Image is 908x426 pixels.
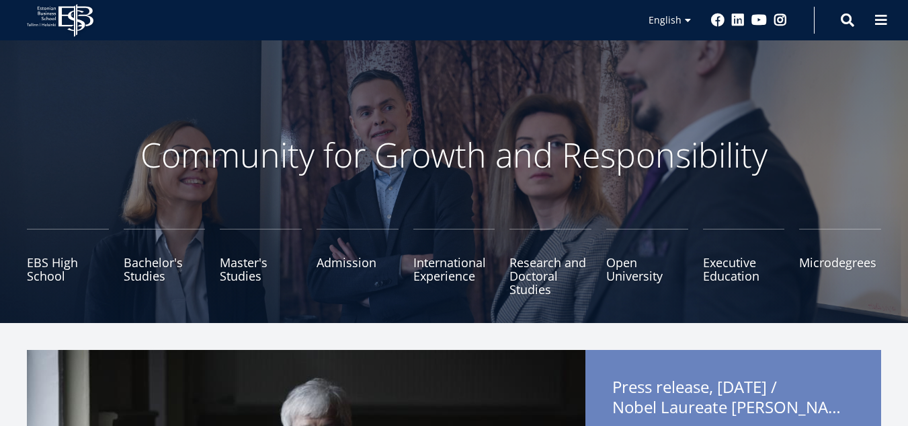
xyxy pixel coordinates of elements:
[612,377,854,421] span: Press release, [DATE] /
[703,229,785,296] a: Executive Education
[774,13,787,27] a: Instagram
[98,135,811,175] p: Community for Growth and Responsibility
[27,229,109,296] a: EBS High School
[413,229,495,296] a: International Experience
[731,13,745,27] a: Linkedin
[751,13,767,27] a: Youtube
[124,229,206,296] a: Bachelor's Studies
[317,229,399,296] a: Admission
[612,397,854,417] span: Nobel Laureate [PERSON_NAME] to Deliver Lecture at [GEOGRAPHIC_DATA]
[509,229,591,296] a: Research and Doctoral Studies
[606,229,688,296] a: Open University
[220,229,302,296] a: Master's Studies
[711,13,725,27] a: Facebook
[799,229,881,296] a: Microdegrees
